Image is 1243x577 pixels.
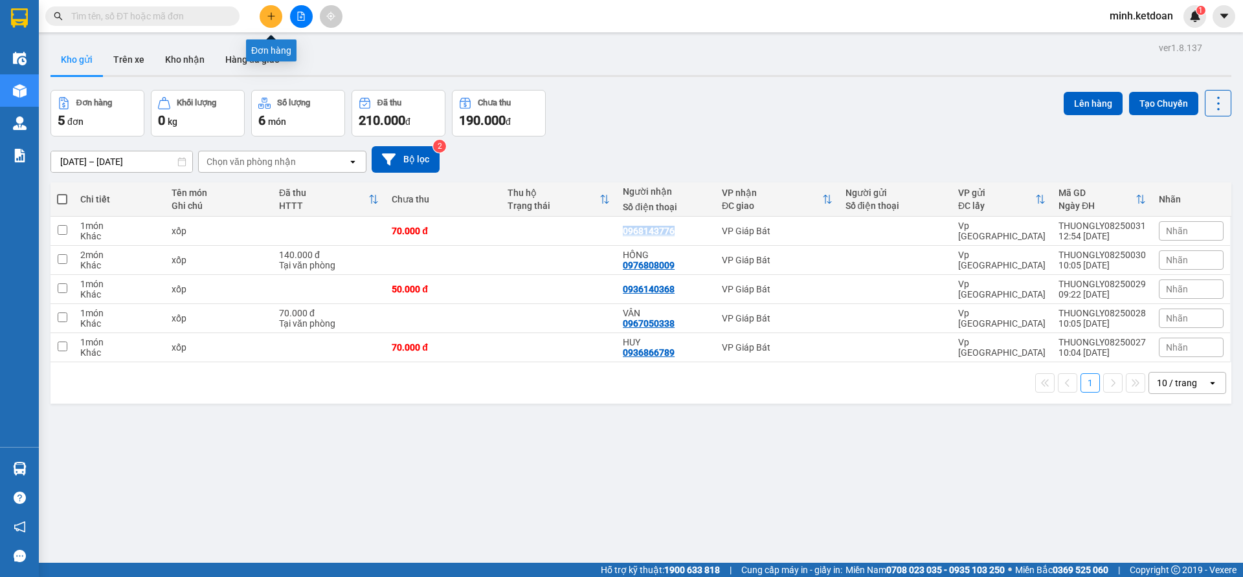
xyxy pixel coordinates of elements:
[14,492,26,504] span: question-circle
[80,194,159,204] div: Chi tiết
[1157,376,1197,389] div: 10 / trang
[1058,279,1146,289] div: THUONGLY08250029
[958,188,1035,198] div: VP gửi
[172,284,266,294] div: xốp
[50,44,103,75] button: Kho gửi
[1058,201,1136,211] div: Ngày ĐH
[103,44,155,75] button: Trên xe
[501,182,616,217] th: Toggle SortBy
[1171,565,1180,574] span: copyright
[51,151,192,172] input: Select a date range.
[433,140,446,153] sup: 2
[405,116,410,127] span: đ
[623,337,709,347] div: HUY
[151,90,245,136] button: Khối lượng0kg
[14,550,26,562] span: message
[952,182,1052,217] th: Toggle SortBy
[623,186,709,197] div: Người nhận
[1213,5,1235,28] button: caret-down
[664,565,720,575] strong: 1900 633 818
[1058,250,1146,260] div: THUONGLY08250030
[80,250,159,260] div: 2 món
[958,201,1035,211] div: ĐC lấy
[1189,10,1201,22] img: icon-new-feature
[1058,289,1146,299] div: 09:22 [DATE]
[80,289,159,299] div: Khác
[1058,318,1146,329] div: 10:05 [DATE]
[320,5,342,28] button: aim
[377,98,401,107] div: Đã thu
[279,250,379,260] div: 140.000 đ
[297,12,306,21] span: file-add
[155,44,215,75] button: Kho nhận
[80,308,159,318] div: 1 món
[508,188,599,198] div: Thu hộ
[279,201,368,211] div: HTTT
[290,5,313,28] button: file-add
[67,116,84,127] span: đơn
[1053,565,1108,575] strong: 0369 525 060
[715,182,839,217] th: Toggle SortBy
[1058,231,1146,241] div: 12:54 [DATE]
[76,98,112,107] div: Đơn hàng
[80,337,159,347] div: 1 món
[452,90,546,136] button: Chưa thu190.000đ
[958,337,1046,358] div: Vp [GEOGRAPHIC_DATA]
[54,12,63,21] span: search
[958,250,1046,270] div: Vp [GEOGRAPHIC_DATA]
[172,188,266,198] div: Tên món
[958,308,1046,329] div: Vp [GEOGRAPHIC_DATA]
[601,563,720,577] span: Hỗ trợ kỹ thuật:
[1058,260,1146,270] div: 10:05 [DATE]
[80,279,159,289] div: 1 món
[50,90,144,136] button: Đơn hàng5đơn
[273,182,385,217] th: Toggle SortBy
[392,226,494,236] div: 70.000 đ
[958,221,1046,241] div: Vp [GEOGRAPHIC_DATA]
[1099,8,1183,24] span: minh.ketdoan
[177,98,216,107] div: Khối lượng
[1196,6,1205,15] sup: 1
[623,260,675,270] div: 0976808009
[279,318,379,329] div: Tại văn phòng
[478,98,511,107] div: Chưa thu
[1052,182,1152,217] th: Toggle SortBy
[1159,194,1224,204] div: Nhãn
[58,113,65,128] span: 5
[845,563,1005,577] span: Miền Nam
[279,260,379,270] div: Tại văn phòng
[1081,373,1100,393] button: 1
[623,250,709,260] div: HỒNG
[623,308,709,318] div: VÂN
[207,155,296,168] div: Chọn văn phòng nhận
[172,342,266,353] div: xốp
[268,116,286,127] span: món
[251,90,345,136] button: Số lượng6món
[172,226,266,236] div: xốp
[1218,10,1230,22] span: caret-down
[13,84,27,98] img: warehouse-icon
[741,563,842,577] span: Cung cấp máy in - giấy in:
[80,318,159,329] div: Khác
[1064,92,1123,115] button: Lên hàng
[1008,567,1012,572] span: ⚪️
[1166,255,1188,265] span: Nhãn
[730,563,732,577] span: |
[172,201,266,211] div: Ghi chú
[1207,378,1218,388] svg: open
[508,201,599,211] div: Trạng thái
[260,5,282,28] button: plus
[13,149,27,162] img: solution-icon
[279,188,368,198] div: Đã thu
[246,39,297,61] div: Đơn hàng
[1198,6,1203,15] span: 1
[623,318,675,329] div: 0967050338
[13,116,27,130] img: warehouse-icon
[279,308,379,318] div: 70.000 đ
[722,226,833,236] div: VP Giáp Bát
[958,279,1046,299] div: Vp [GEOGRAPHIC_DATA]
[158,113,165,128] span: 0
[71,9,224,23] input: Tìm tên, số ĐT hoặc mã đơn
[623,347,675,358] div: 0936866789
[459,113,506,128] span: 190.000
